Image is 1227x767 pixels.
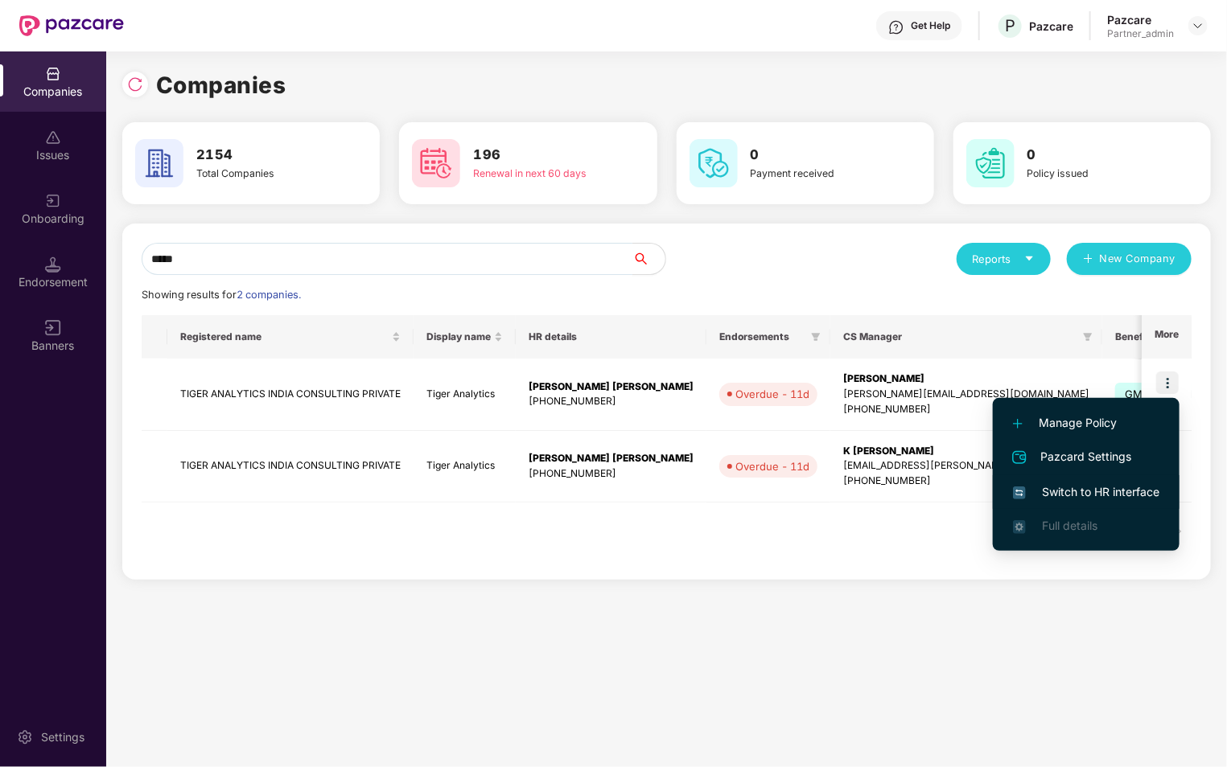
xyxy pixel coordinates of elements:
img: svg+xml;base64,PHN2ZyBpZD0iRHJvcGRvd24tMzJ4MzIiIHhtbG5zPSJodHRwOi8vd3d3LnczLm9yZy8yMDAwL3N2ZyIgd2... [1192,19,1204,32]
img: svg+xml;base64,PHN2ZyB4bWxucz0iaHR0cDovL3d3dy53My5vcmcvMjAwMC9zdmciIHdpZHRoPSIxNi4zNjMiIGhlaWdodD... [1013,520,1026,533]
img: New Pazcare Logo [19,15,124,36]
div: [PERSON_NAME] [843,371,1089,387]
span: Endorsements [719,330,805,343]
span: Manage Policy [1013,414,1159,432]
div: K [PERSON_NAME] [843,444,1089,459]
span: New Company [1100,251,1176,267]
img: svg+xml;base64,PHN2ZyBpZD0iUmVsb2FkLTMyeDMyIiB4bWxucz0iaHR0cDovL3d3dy53My5vcmcvMjAwMC9zdmciIHdpZH... [127,76,143,92]
td: TIGER ANALYTICS INDIA CONSULTING PRIVATE [167,431,414,503]
img: svg+xml;base64,PHN2ZyB4bWxucz0iaHR0cDovL3d3dy53My5vcmcvMjAwMC9zdmciIHdpZHRoPSI2MCIgaGVpZ2h0PSI2MC... [412,139,460,187]
div: Payment received [751,166,880,181]
img: svg+xml;base64,PHN2ZyBpZD0iSXNzdWVzX2Rpc2FibGVkIiB4bWxucz0iaHR0cDovL3d3dy53My5vcmcvMjAwMC9zdmciIH... [45,129,61,146]
span: search [632,252,665,265]
td: Tiger Analytics [414,359,516,431]
div: Total Companies [196,166,326,181]
span: Pazcard Settings [1013,448,1159,467]
span: filter [1080,327,1096,347]
span: caret-down [1024,253,1035,264]
span: CS Manager [843,330,1077,343]
span: plus [1083,253,1093,266]
h3: 2154 [196,145,326,166]
img: svg+xml;base64,PHN2ZyB4bWxucz0iaHR0cDovL3d3dy53My5vcmcvMjAwMC9zdmciIHdpZHRoPSIxNiIgaGVpZ2h0PSIxNi... [1013,486,1026,499]
button: plusNew Company [1067,243,1192,275]
h3: 0 [751,145,880,166]
th: Display name [414,315,516,359]
div: [PHONE_NUMBER] [529,394,694,409]
div: [PERSON_NAME][EMAIL_ADDRESS][DOMAIN_NAME] [843,387,1089,402]
th: More [1142,315,1192,359]
div: Policy issued [1027,166,1157,181]
h3: 196 [473,145,603,166]
div: [PHONE_NUMBER] [529,466,694,482]
div: [EMAIL_ADDRESS][PERSON_NAME][DOMAIN_NAME] [843,458,1089,474]
span: Registered name [180,330,389,343]
div: [PERSON_NAME] [PERSON_NAME] [529,379,694,395]
img: svg+xml;base64,PHN2ZyBpZD0iQ29tcGFuaWVzIiB4bWxucz0iaHR0cDovL3d3dy53My5vcmcvMjAwMC9zdmciIHdpZHRoPS... [45,66,61,82]
img: svg+xml;base64,PHN2ZyBpZD0iU2V0dGluZy0yMHgyMCIgeG1sbnM9Imh0dHA6Ly93d3cudzMub3JnLzIwMDAvc3ZnIiB3aW... [17,729,33,745]
img: svg+xml;base64,PHN2ZyB4bWxucz0iaHR0cDovL3d3dy53My5vcmcvMjAwMC9zdmciIHdpZHRoPSIyNCIgaGVpZ2h0PSIyNC... [1010,448,1029,467]
img: icon [1156,371,1179,394]
div: [PHONE_NUMBER] [843,402,1089,417]
span: P [1005,16,1015,35]
th: HR details [516,315,706,359]
div: Pazcare [1107,12,1174,27]
h1: Companies [156,68,286,103]
h3: 0 [1027,145,1157,166]
div: Overdue - 11d [735,458,809,474]
div: Get Help [911,19,950,32]
img: svg+xml;base64,PHN2ZyB4bWxucz0iaHR0cDovL3d3dy53My5vcmcvMjAwMC9zdmciIHdpZHRoPSI2MCIgaGVpZ2h0PSI2MC... [966,139,1015,187]
img: svg+xml;base64,PHN2ZyB3aWR0aD0iMjAiIGhlaWdodD0iMjAiIHZpZXdCb3g9IjAgMCAyMCAyMCIgZmlsbD0ibm9uZSIgeG... [45,193,61,209]
button: search [632,243,666,275]
span: Showing results for [142,289,301,301]
img: svg+xml;base64,PHN2ZyBpZD0iSGVscC0zMngzMiIgeG1sbnM9Imh0dHA6Ly93d3cudzMub3JnLzIwMDAvc3ZnIiB3aWR0aD... [888,19,904,35]
div: [PERSON_NAME] [PERSON_NAME] [529,451,694,466]
div: Partner_admin [1107,27,1174,40]
div: Pazcare [1029,18,1073,34]
span: Display name [426,330,491,343]
img: svg+xml;base64,PHN2ZyB4bWxucz0iaHR0cDovL3d3dy53My5vcmcvMjAwMC9zdmciIHdpZHRoPSI2MCIgaGVpZ2h0PSI2MC... [690,139,738,187]
img: svg+xml;base64,PHN2ZyB3aWR0aD0iMTYiIGhlaWdodD0iMTYiIHZpZXdCb3g9IjAgMCAxNiAxNiIgZmlsbD0ibm9uZSIgeG... [45,320,61,336]
img: svg+xml;base64,PHN2ZyB3aWR0aD0iMTQuNSIgaGVpZ2h0PSIxNC41IiB2aWV3Qm94PSIwIDAgMTYgMTYiIGZpbGw9Im5vbm... [45,256,61,273]
td: TIGER ANALYTICS INDIA CONSULTING PRIVATE [167,359,414,431]
div: Renewal in next 60 days [473,166,603,181]
span: Full details [1042,519,1097,532]
span: filter [811,332,821,342]
span: 2 companies. [237,289,301,301]
div: Reports [973,251,1035,267]
div: [PHONE_NUMBER] [843,474,1089,489]
th: Registered name [167,315,414,359]
span: Switch to HR interface [1013,483,1159,501]
span: filter [1083,332,1093,342]
div: Settings [36,729,89,745]
img: svg+xml;base64,PHN2ZyB4bWxucz0iaHR0cDovL3d3dy53My5vcmcvMjAwMC9zdmciIHdpZHRoPSI2MCIgaGVpZ2h0PSI2MC... [135,139,183,187]
td: Tiger Analytics [414,431,516,503]
img: svg+xml;base64,PHN2ZyB4bWxucz0iaHR0cDovL3d3dy53My5vcmcvMjAwMC9zdmciIHdpZHRoPSIxMi4yMDEiIGhlaWdodD... [1013,419,1023,429]
span: filter [808,327,824,347]
div: Overdue - 11d [735,386,809,402]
